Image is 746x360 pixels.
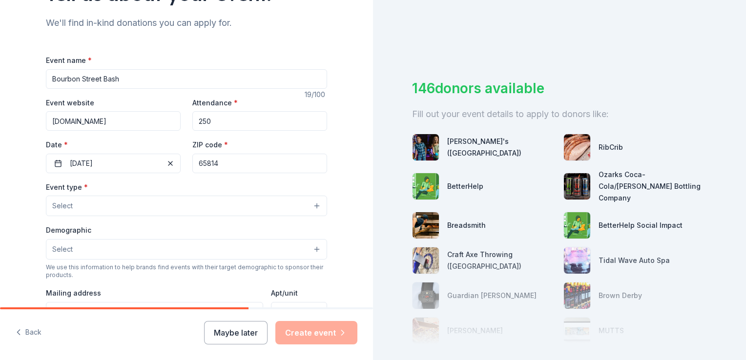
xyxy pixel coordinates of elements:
[192,111,327,131] input: 20
[46,154,181,173] button: [DATE]
[46,263,327,279] div: We use this information to help brands find events with their target demographic to sponsor their...
[271,302,327,321] input: #
[447,136,556,159] div: [PERSON_NAME]'s ([GEOGRAPHIC_DATA])
[16,322,41,343] button: Back
[447,220,486,231] div: Breadsmith
[46,302,263,321] input: Enter a US address
[46,288,101,298] label: Mailing address
[192,154,327,173] input: 12345 (U.S. only)
[192,140,228,150] label: ZIP code
[305,89,327,100] div: 19 /100
[192,98,238,108] label: Attendance
[46,140,181,150] label: Date
[46,98,94,108] label: Event website
[204,321,268,344] button: Maybe later
[564,134,590,160] img: photo for RibCrib
[412,106,707,122] div: Fill out your event details to apply to donors like:
[46,15,327,31] div: We'll find in-kind donations you can apply for.
[46,196,327,216] button: Select
[412,78,707,99] div: 146 donors available
[271,288,298,298] label: Apt/unit
[413,212,439,239] img: photo for Breadsmith
[46,225,91,235] label: Demographic
[413,173,439,200] img: photo for BetterHelp
[413,134,439,160] img: photo for Andy B's (Springfield)
[599,141,623,153] div: RibCrib
[46,69,327,89] input: Spring Fundraiser
[599,169,707,204] div: Ozarks Coca-Cola/[PERSON_NAME] Bottling Company
[599,220,683,231] div: BetterHelp Social Impact
[564,212,590,239] img: photo for BetterHelp Social Impact
[46,182,88,192] label: Event type
[52,243,73,255] span: Select
[46,56,92,65] label: Event name
[46,111,181,131] input: https://www...
[52,200,73,212] span: Select
[564,173,590,200] img: photo for Ozarks Coca-Cola/Dr Pepper Bottling Company
[447,180,483,192] div: BetterHelp
[46,239,327,260] button: Select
